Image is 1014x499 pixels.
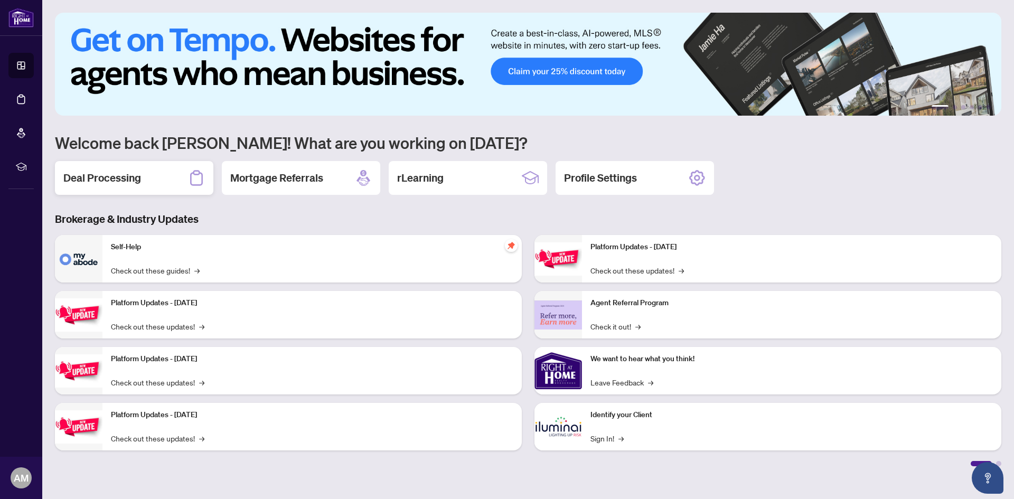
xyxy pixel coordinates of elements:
[194,265,200,276] span: →
[63,171,141,185] h2: Deal Processing
[635,321,641,332] span: →
[199,432,204,444] span: →
[972,462,1003,494] button: Open asap
[590,265,684,276] a: Check out these updates!→
[534,242,582,276] img: Platform Updates - June 23, 2025
[111,241,513,253] p: Self-Help
[55,212,1001,227] h3: Brokerage & Industry Updates
[590,321,641,332] a: Check it out!→
[648,376,653,388] span: →
[932,105,949,109] button: 1
[961,105,965,109] button: 3
[505,239,518,252] span: pushpin
[987,105,991,109] button: 6
[8,8,34,27] img: logo
[590,376,653,388] a: Leave Feedback→
[534,300,582,329] img: Agent Referral Program
[111,353,513,365] p: Platform Updates - [DATE]
[199,321,204,332] span: →
[534,347,582,394] img: We want to hear what you think!
[618,432,624,444] span: →
[55,133,1001,153] h1: Welcome back [PERSON_NAME]! What are you working on [DATE]?
[111,321,204,332] a: Check out these updates!→
[111,297,513,309] p: Platform Updates - [DATE]
[199,376,204,388] span: →
[534,403,582,450] img: Identify your Client
[55,410,102,444] img: Platform Updates - July 8, 2025
[111,409,513,421] p: Platform Updates - [DATE]
[590,297,993,309] p: Agent Referral Program
[590,353,993,365] p: We want to hear what you think!
[590,432,624,444] a: Sign In!→
[55,298,102,332] img: Platform Updates - September 16, 2025
[397,171,444,185] h2: rLearning
[564,171,637,185] h2: Profile Settings
[55,235,102,283] img: Self-Help
[55,354,102,388] img: Platform Updates - July 21, 2025
[111,376,204,388] a: Check out these updates!→
[230,171,323,185] h2: Mortgage Referrals
[590,241,993,253] p: Platform Updates - [DATE]
[111,265,200,276] a: Check out these guides!→
[590,409,993,421] p: Identify your Client
[953,105,957,109] button: 2
[970,105,974,109] button: 4
[978,105,982,109] button: 5
[14,470,29,485] span: AM
[55,13,1001,116] img: Slide 0
[679,265,684,276] span: →
[111,432,204,444] a: Check out these updates!→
